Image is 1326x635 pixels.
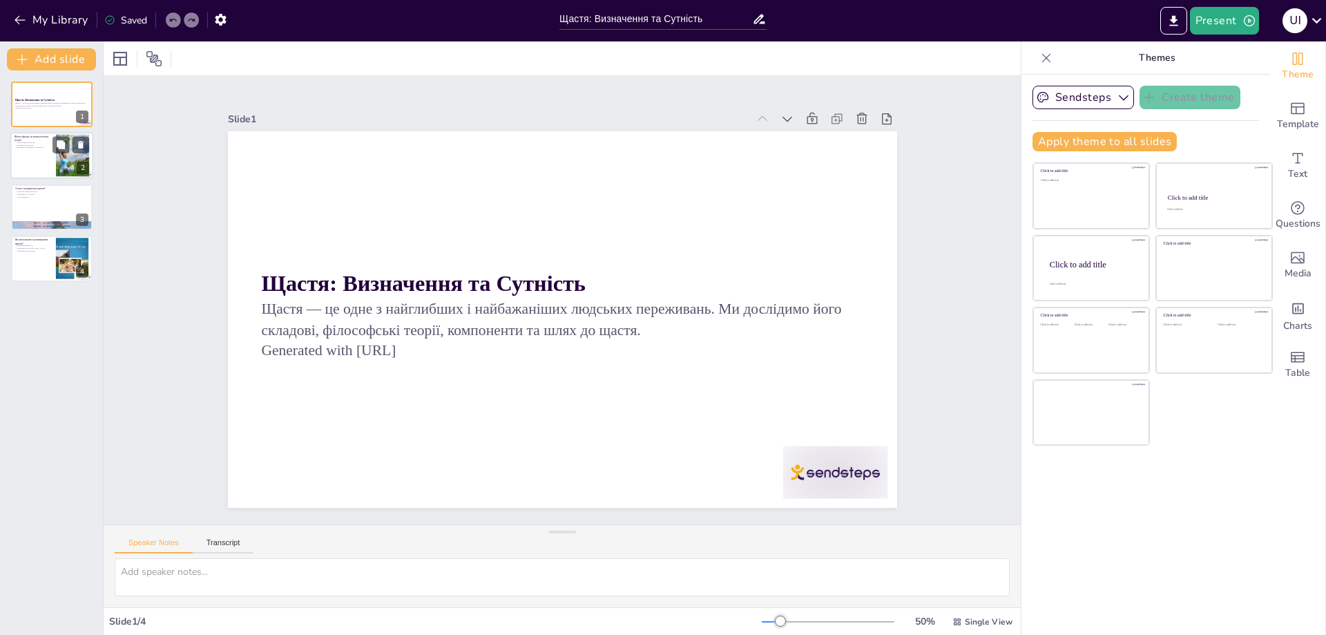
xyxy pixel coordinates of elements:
div: 1 [11,82,93,127]
div: 2 [10,133,93,180]
span: Questions [1276,216,1320,231]
p: Практика вдячності [15,245,52,247]
div: Change the overall theme [1270,41,1325,91]
button: Speaker Notes [115,538,193,553]
div: 4 [76,265,88,278]
button: Duplicate Slide [52,137,69,153]
div: Click to add title [1164,313,1262,318]
div: Click to add title [1041,313,1140,318]
div: Add a table [1270,340,1325,390]
p: Щастя — це одне з найглибших і найбажаніших людських переживань. Ми дослідимо його складові, філо... [15,102,88,107]
p: Інвестиції в [GEOGRAPHIC_DATA] [15,247,52,250]
div: Slide 1 / 4 [109,615,762,628]
div: 4 [11,236,93,281]
div: Saved [104,14,147,27]
div: Click to add title [1050,259,1138,269]
p: З чого складається щастя? [15,187,88,191]
button: Transcript [193,538,254,553]
button: Delete Slide [73,137,89,153]
div: 2 [77,162,89,175]
div: Add ready made slides [1270,91,1325,141]
div: Click to add title [1041,169,1140,173]
div: Click to add title [1164,241,1262,246]
div: 3 [76,214,88,226]
button: Present [1190,7,1259,35]
div: Click to add text [1167,208,1259,211]
div: Layout [109,48,131,70]
p: Роль вдячності [15,196,88,198]
span: Template [1277,117,1319,132]
p: Усвідомленість в житті [15,249,52,252]
p: Themes [1057,41,1256,75]
div: Click to add text [1041,179,1140,182]
div: Add images, graphics, shapes or video [1270,240,1325,290]
p: Важливість стосунків [15,193,88,196]
div: Click to add text [1041,323,1072,327]
span: Single View [965,616,1012,627]
span: Theme [1282,67,1314,82]
button: Sendsteps [1032,86,1134,109]
input: Insert title [559,9,752,29]
span: Charts [1283,319,1312,334]
div: Click to add body [1050,282,1137,285]
p: Щастя — це одне з найглибших і найбажаніших людських переживань. Ми дослідимо його складові, філо... [403,24,686,591]
div: Click to add text [1108,323,1140,327]
strong: Щастя: Визначення та Сутність [443,13,598,319]
p: Філософські та психологічні теорії [15,135,52,142]
strong: Щастя: Визначення та Сутність [15,99,55,102]
button: Create theme [1140,86,1240,109]
p: Ключові елементи щастя [15,190,88,193]
p: Важливість позитивної психології [15,146,52,149]
div: 3 [11,184,93,230]
button: Apply theme to all slides [1032,132,1177,151]
div: U I [1282,8,1307,33]
div: 50 % [908,615,941,628]
p: Generated with [URL] [384,41,648,600]
span: Position [146,50,162,67]
div: Click to add text [1164,323,1207,327]
div: Click to add title [1168,194,1260,201]
span: Media [1285,266,1311,281]
button: Export to PowerPoint [1160,7,1187,35]
div: Add text boxes [1270,141,1325,191]
button: U I [1282,7,1307,35]
button: Add slide [7,48,96,70]
div: Add charts and graphs [1270,290,1325,340]
span: Table [1285,366,1310,381]
div: Click to add text [1218,323,1261,327]
p: Generated with [URL] [15,107,88,110]
button: My Library [10,9,94,31]
p: Як ми можемо культивувати щастя? [15,238,52,245]
span: Text [1288,167,1307,182]
p: Різні погляди на щастя [15,142,52,144]
div: Get real-time input from your audience [1270,191,1325,240]
p: Основні теорії щастя [15,144,52,146]
div: 1 [76,111,88,123]
div: Click to add text [1075,323,1106,327]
